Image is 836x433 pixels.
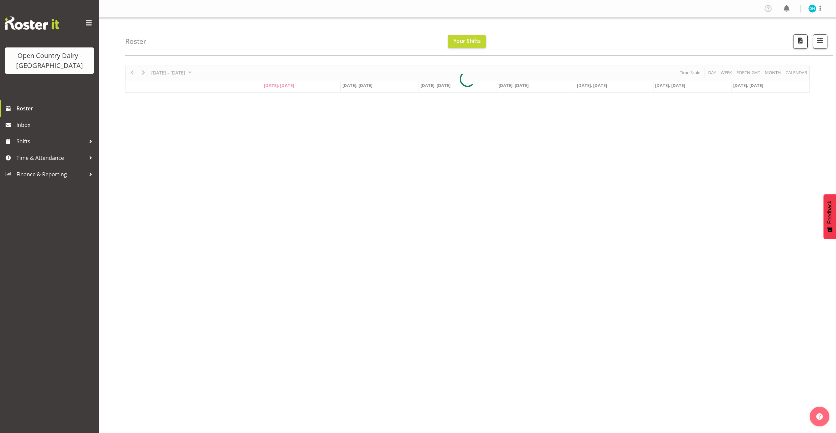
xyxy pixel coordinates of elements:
[16,169,86,179] span: Finance & Reporting
[793,34,808,49] button: Download a PDF of the roster according to the set date range.
[816,413,823,420] img: help-xxl-2.png
[12,51,87,71] div: Open Country Dairy - [GEOGRAPHIC_DATA]
[827,201,833,224] span: Feedback
[125,38,146,45] h4: Roster
[813,34,827,49] button: Filter Shifts
[16,103,96,113] span: Roster
[16,120,96,130] span: Inbox
[823,194,836,239] button: Feedback - Show survey
[453,37,481,44] span: Your Shifts
[16,153,86,163] span: Time & Attendance
[808,5,816,13] img: dean-henderson7444.jpg
[448,35,486,48] button: Your Shifts
[5,16,59,30] img: Rosterit website logo
[16,136,86,146] span: Shifts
